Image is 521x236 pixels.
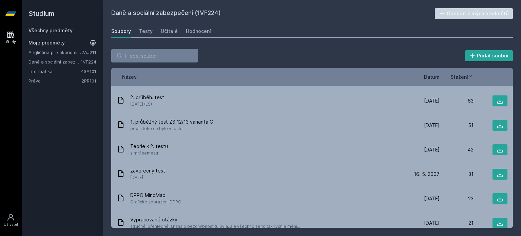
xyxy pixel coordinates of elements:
a: Hodnocení [186,24,211,38]
button: Stažení [450,73,474,80]
input: Hledej soubor [111,49,198,62]
div: 51 [440,122,474,129]
a: Study [1,27,20,48]
span: Vypracované otázky [130,216,300,223]
span: Stažení [450,73,468,80]
a: 1VF224 [81,59,96,65]
span: [DATE] (LS) [130,101,164,108]
span: 2. průběh. test [130,94,164,101]
div: Testy [139,28,153,35]
span: Graficke zobrazeni DPPO [130,199,181,205]
span: [DATE] [424,146,440,153]
span: [DATE] [424,195,440,202]
button: Odebrat z mých předmětů [435,8,513,19]
span: stručné, přehledné, snaha o bezchybnost tu byla, ale všechno se to tak rychle mění... [130,223,300,230]
div: Study [6,39,16,44]
a: Soubory [111,24,131,38]
a: Informatika [28,68,81,75]
div: 31 [440,171,474,178]
span: [DATE] [130,174,165,181]
span: Teorie k 2. testu [130,143,168,150]
a: 2AJ211 [81,50,96,55]
div: Učitelé [161,28,178,35]
button: Název [122,73,137,80]
div: Hodnocení [186,28,211,35]
h2: Daně a sociální zabezpečení (1VF224) [111,8,435,19]
div: 63 [440,97,474,104]
a: 2PR101 [81,78,96,84]
a: Všechny předměty [28,28,73,33]
span: DPPO MindMap [130,192,181,199]
div: Soubory [111,28,131,35]
span: [DATE] [424,220,440,226]
span: zimní semestr [130,150,168,157]
div: 21 [440,220,474,226]
div: 42 [440,146,474,153]
div: 23 [440,195,474,202]
a: 4SA101 [81,69,96,74]
span: popis toho co bylo v testu [130,125,213,132]
a: Učitelé [161,24,178,38]
span: [DATE] [424,122,440,129]
a: Angličtina pro ekonomická studia 1 (B2/C1) [28,49,81,56]
span: Moje předměty [28,39,65,46]
div: Uživatel [4,222,18,227]
span: [DATE] [424,97,440,104]
span: zaverecny test [130,167,165,174]
button: Datum [424,73,440,80]
a: Daně a sociální zabezpečení [28,58,81,65]
button: Přidat soubor [465,50,513,61]
a: Testy [139,24,153,38]
a: Uživatel [1,210,20,231]
span: 1. průběžný test ZS 12/13 varianta C [130,119,213,125]
a: Právo [28,77,81,84]
span: 16. 5. 2007 [414,171,440,178]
